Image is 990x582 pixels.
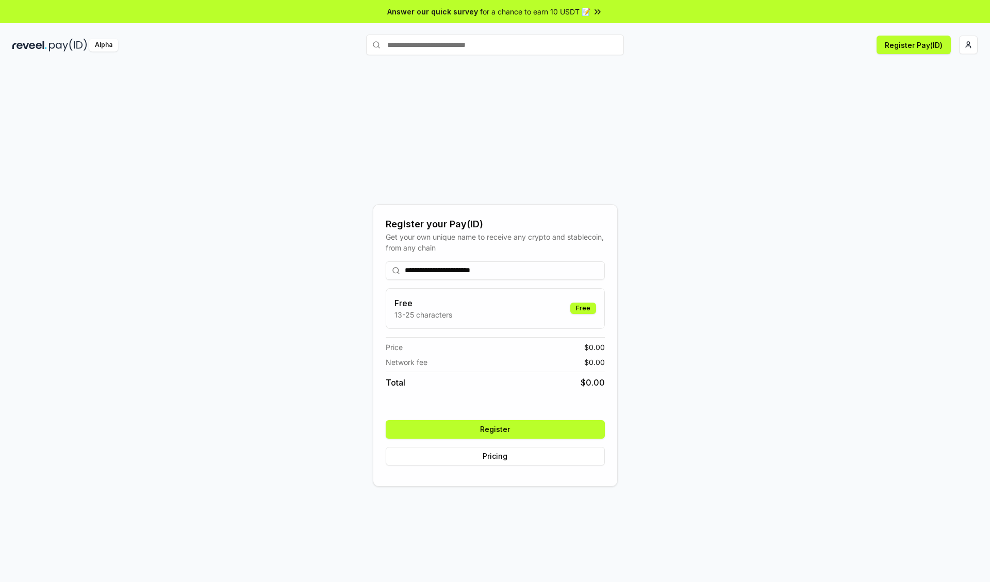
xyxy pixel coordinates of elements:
[584,342,605,353] span: $ 0.00
[386,447,605,465] button: Pricing
[49,39,87,52] img: pay_id
[480,6,590,17] span: for a chance to earn 10 USDT 📝
[386,357,427,368] span: Network fee
[386,420,605,439] button: Register
[570,303,596,314] div: Free
[386,342,403,353] span: Price
[12,39,47,52] img: reveel_dark
[89,39,118,52] div: Alpha
[394,297,452,309] h3: Free
[386,217,605,231] div: Register your Pay(ID)
[387,6,478,17] span: Answer our quick survey
[386,231,605,253] div: Get your own unique name to receive any crypto and stablecoin, from any chain
[581,376,605,389] span: $ 0.00
[877,36,951,54] button: Register Pay(ID)
[584,357,605,368] span: $ 0.00
[394,309,452,320] p: 13-25 characters
[386,376,405,389] span: Total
